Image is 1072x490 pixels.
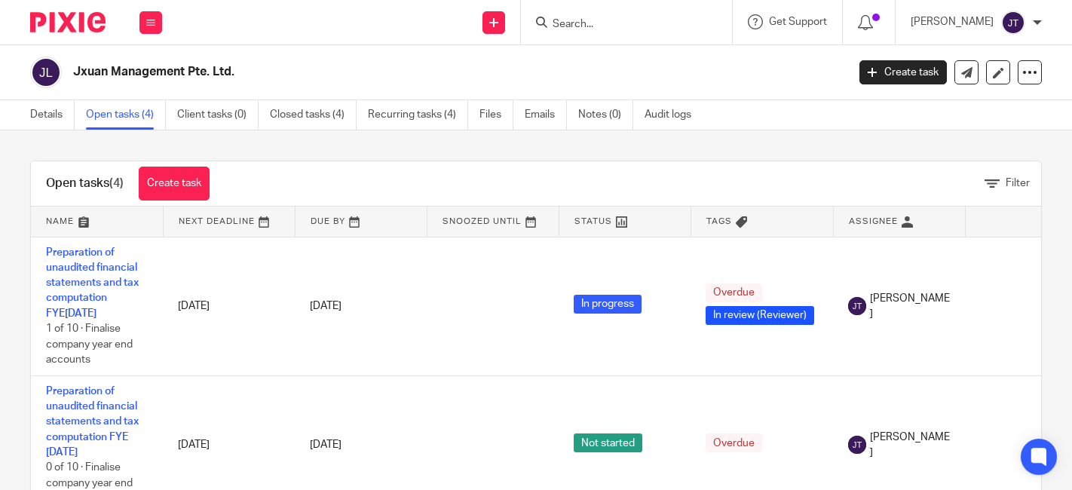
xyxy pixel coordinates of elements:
a: Notes (0) [578,100,633,130]
img: svg%3E [848,436,866,454]
a: Details [30,100,75,130]
h2: Jxuan Management Pte. Ltd. [73,64,684,80]
a: Files [479,100,513,130]
h1: Open tasks [46,176,124,191]
span: [DATE] [310,301,342,311]
a: Create task [139,167,210,201]
span: [PERSON_NAME] [870,430,950,461]
span: In review (Reviewer) [706,306,814,325]
img: svg%3E [30,57,62,88]
img: svg%3E [848,297,866,315]
a: Closed tasks (4) [270,100,357,130]
a: Recurring tasks (4) [368,100,468,130]
span: (4) [109,177,124,189]
span: Not started [574,433,642,452]
a: Open tasks (4) [86,100,166,130]
span: Overdue [706,283,762,302]
a: Preparation of unaudited financial statements and tax computation FYE[DATE] [46,247,139,319]
span: Get Support [769,17,827,27]
img: svg%3E [1001,11,1025,35]
p: [PERSON_NAME] [911,14,994,29]
span: Tags [706,217,732,225]
input: Search [551,18,687,32]
span: 1 of 10 · Finalise company year end accounts [46,323,133,365]
a: Create task [859,60,947,84]
span: Status [574,217,612,225]
span: In progress [574,295,642,314]
img: Pixie [30,12,106,32]
td: [DATE] [163,237,295,375]
span: Snoozed Until [443,217,522,225]
span: [PERSON_NAME] [870,291,950,322]
a: Client tasks (0) [177,100,259,130]
span: Overdue [706,433,762,452]
span: Filter [1006,178,1030,188]
a: Emails [525,100,567,130]
a: Preparation of unaudited financial statements and tax computation FYE [DATE] [46,386,139,458]
span: [DATE] [310,439,342,450]
a: Audit logs [645,100,703,130]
